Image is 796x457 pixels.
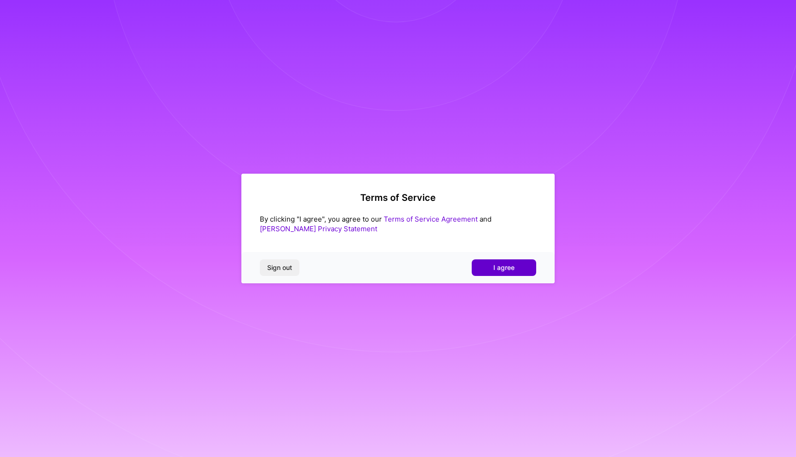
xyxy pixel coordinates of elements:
[267,263,292,272] span: Sign out
[493,263,515,272] span: I agree
[260,214,536,234] div: By clicking "I agree", you agree to our and
[472,259,536,276] button: I agree
[260,224,377,233] a: [PERSON_NAME] Privacy Statement
[260,192,536,203] h2: Terms of Service
[384,215,478,223] a: Terms of Service Agreement
[260,259,299,276] button: Sign out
